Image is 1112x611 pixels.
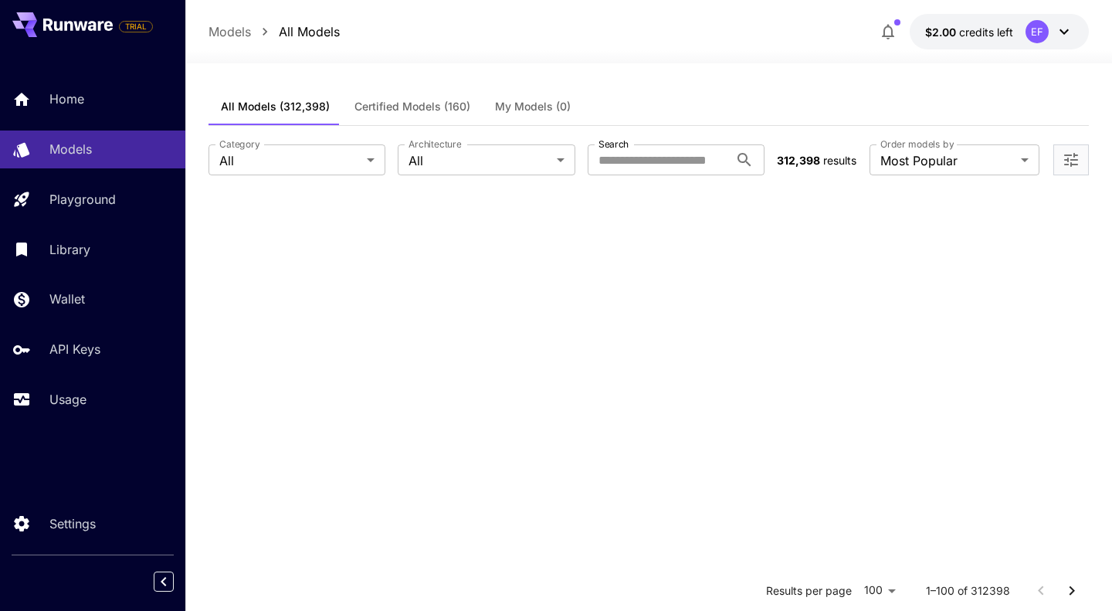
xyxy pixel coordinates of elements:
span: All [219,151,361,170]
p: Playground [49,190,116,209]
p: Models [49,140,92,158]
label: Search [598,137,629,151]
nav: breadcrumb [208,22,340,41]
span: TRIAL [120,21,152,32]
p: Wallet [49,290,85,308]
button: Open more filters [1062,151,1080,170]
p: Usage [49,390,86,409]
span: All [409,151,550,170]
label: Category [219,137,260,151]
div: $2.00 [925,24,1013,40]
p: Library [49,240,90,259]
button: Collapse sidebar [154,572,174,592]
label: Architecture [409,137,461,151]
div: Collapse sidebar [165,568,185,596]
span: Add your payment card to enable full platform functionality. [119,17,153,36]
span: Most Popular [880,151,1015,170]
span: My Models (0) [495,100,571,114]
p: Results per page [766,583,852,599]
div: EF [1026,20,1049,43]
span: $2.00 [925,25,959,39]
div: 100 [858,579,901,602]
span: 312,398 [777,154,820,167]
p: 1–100 of 312398 [926,583,1010,599]
span: results [823,154,856,167]
p: Settings [49,514,96,533]
button: $2.00EF [910,14,1089,49]
a: All Models [279,22,340,41]
label: Order models by [880,137,954,151]
span: credits left [959,25,1013,39]
span: Certified Models (160) [354,100,470,114]
button: Go to next page [1056,575,1087,606]
a: Models [208,22,251,41]
p: API Keys [49,340,100,358]
p: Home [49,90,84,108]
span: All Models (312,398) [221,100,330,114]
